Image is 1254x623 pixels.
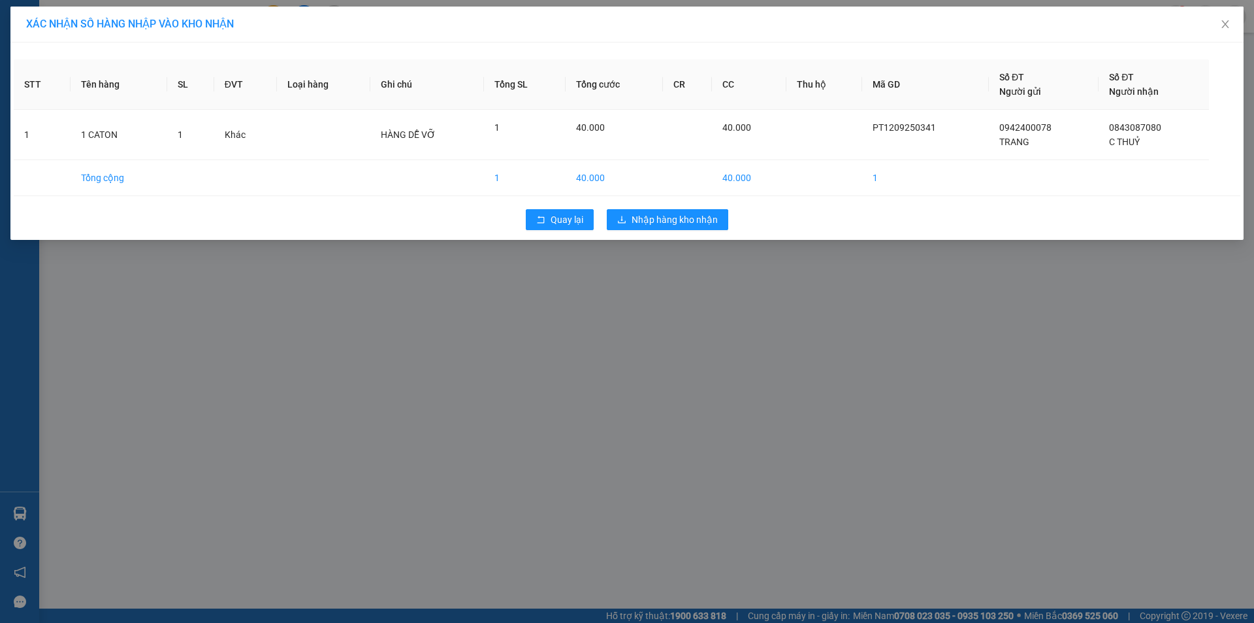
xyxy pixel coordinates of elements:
span: HÀNG DỄ VỠ [381,129,436,140]
button: downloadNhập hàng kho nhận [607,209,728,230]
td: 40.000 [712,160,786,196]
td: 1 [862,160,989,196]
span: TRANG [999,137,1029,147]
span: XÁC NHẬN SỐ HÀNG NHẬP VÀO KHO NHẬN [26,18,234,30]
button: rollbackQuay lại [526,209,594,230]
th: ĐVT [214,59,277,110]
span: 40.000 [722,122,751,133]
th: Tổng SL [484,59,566,110]
button: Close [1207,7,1244,43]
span: Số ĐT [1109,72,1134,82]
span: 0843087080 [1109,122,1161,133]
span: C THUỶ [1109,137,1140,147]
span: Người nhận [1109,86,1159,97]
td: 40.000 [566,160,663,196]
th: SL [167,59,214,110]
span: Nhập hàng kho nhận [632,212,718,227]
span: PT1209250341 [873,122,936,133]
span: close [1220,19,1230,29]
td: 1 [14,110,71,160]
th: Tên hàng [71,59,167,110]
td: 1 [484,160,566,196]
span: Người gửi [999,86,1041,97]
span: download [617,215,626,226]
span: 40.000 [576,122,605,133]
span: rollback [536,215,545,226]
th: Loại hàng [277,59,370,110]
td: Khác [214,110,277,160]
th: STT [14,59,71,110]
th: Tổng cước [566,59,663,110]
th: CR [663,59,712,110]
th: Ghi chú [370,59,484,110]
th: CC [712,59,786,110]
td: 1 CATON [71,110,167,160]
span: 0942400078 [999,122,1052,133]
th: Mã GD [862,59,989,110]
span: Quay lại [551,212,583,227]
td: Tổng cộng [71,160,167,196]
span: Số ĐT [999,72,1024,82]
span: 1 [494,122,500,133]
span: 1 [178,129,183,140]
th: Thu hộ [786,59,862,110]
